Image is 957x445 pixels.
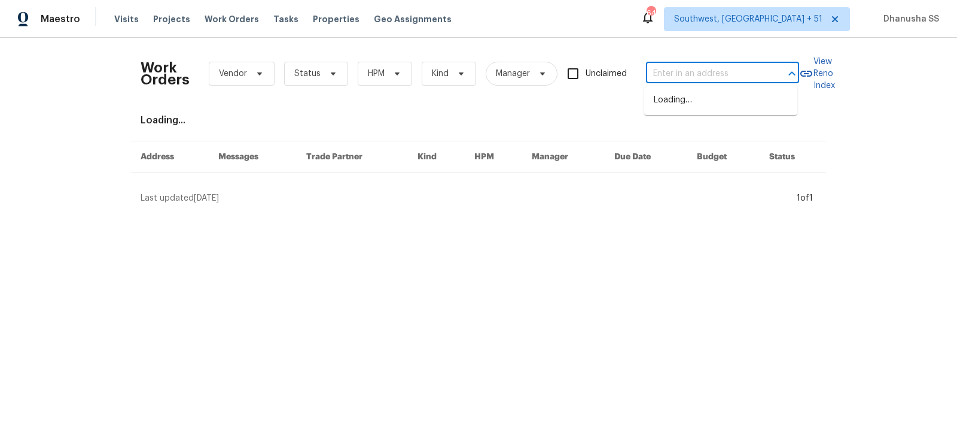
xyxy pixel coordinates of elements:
[153,13,190,25] span: Projects
[209,141,297,173] th: Messages
[41,13,80,25] span: Maestro
[368,68,385,80] span: HPM
[799,56,835,92] a: View Reno Index
[644,86,797,115] div: Loading…
[294,68,321,80] span: Status
[432,68,449,80] span: Kind
[465,141,522,173] th: HPM
[141,192,793,204] div: Last updated
[760,141,826,173] th: Status
[205,13,259,25] span: Work Orders
[131,141,209,173] th: Address
[797,192,813,204] div: 1 of 1
[674,13,822,25] span: Southwest, [GEOGRAPHIC_DATA] + 51
[687,141,760,173] th: Budget
[408,141,465,173] th: Kind
[496,68,530,80] span: Manager
[313,13,359,25] span: Properties
[219,68,247,80] span: Vendor
[522,141,605,173] th: Manager
[273,15,298,23] span: Tasks
[297,141,409,173] th: Trade Partner
[194,194,219,202] span: [DATE]
[879,13,939,25] span: Dhanusha SS
[374,13,452,25] span: Geo Assignments
[784,65,800,82] button: Close
[586,68,627,80] span: Unclaimed
[605,141,687,173] th: Due Date
[647,7,655,19] div: 645
[141,62,190,86] h2: Work Orders
[141,114,816,126] div: Loading...
[646,65,766,83] input: Enter in an address
[114,13,139,25] span: Visits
